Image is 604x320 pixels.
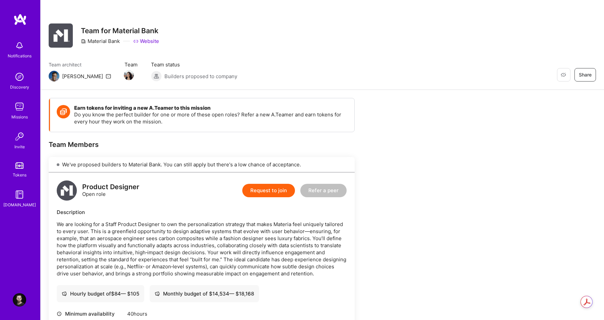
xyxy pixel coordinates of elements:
div: Product Designer [82,183,139,191]
i: icon Mail [106,73,111,79]
span: Builders proposed to company [164,73,237,80]
img: Company Logo [49,23,73,48]
img: bell [13,39,26,52]
a: Website [133,38,159,45]
i: icon Cash [62,291,67,296]
div: Open role [82,183,139,198]
i: icon CompanyGray [81,39,86,44]
div: Monthly budget of $ 14,534 — $ 18,168 [155,290,254,297]
i: icon Cash [155,291,160,296]
span: Team [124,61,138,68]
i: icon Clock [57,311,62,316]
img: Team Architect [49,71,59,82]
div: Invite [14,143,25,150]
h4: Earn tokens for inviting a new A.Teamer to this mission [74,105,348,111]
div: Hourly budget of $ 84 — $ 105 [62,290,139,297]
img: tokens [15,162,23,169]
img: guide book [13,188,26,201]
span: Team architect [49,61,111,68]
div: Notifications [8,52,32,59]
div: [PERSON_NAME] [62,73,103,80]
p: Do you know the perfect builder for one or more of these open roles? Refer a new A.Teamer and ear... [74,111,348,125]
img: Team Member Avatar [124,70,134,80]
div: 40 hours [127,310,217,317]
i: icon EyeClosed [561,72,566,77]
div: Tokens [13,171,27,178]
div: Missions [11,113,28,120]
div: Team Members [49,140,355,149]
img: logo [13,13,27,25]
span: Team status [151,61,237,68]
div: We've proposed builders to Material Bank. You can still apply but there's a low chance of accepta... [49,157,355,172]
span: Share [579,71,592,78]
div: Minimum availability [57,310,124,317]
img: discovery [13,70,26,84]
img: User Avatar [13,293,26,307]
img: Invite [13,130,26,143]
p: We are looking for a Staff Product Designer to own the personalization strategy that makes Materi... [57,221,347,277]
img: Token icon [57,105,70,118]
div: Discovery [10,84,29,91]
img: Builders proposed to company [151,71,162,82]
button: Refer a peer [300,184,347,197]
div: Description [57,209,347,216]
img: logo [57,180,77,201]
button: Request to join [242,184,295,197]
div: [DOMAIN_NAME] [3,201,36,208]
img: teamwork [13,100,26,113]
div: Material Bank [81,38,120,45]
h3: Team for Material Bank [81,26,159,35]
